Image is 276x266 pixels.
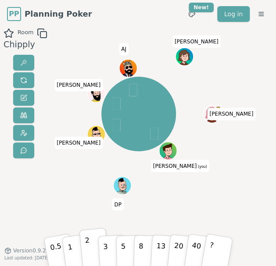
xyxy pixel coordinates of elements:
div: Chipply [4,39,47,51]
span: Planning Poker [25,8,92,20]
span: Click to change your name [112,198,123,210]
span: Melissa is the host [216,106,220,110]
span: Click to change your name [151,160,209,172]
span: PP [9,9,19,19]
div: New! [189,3,214,12]
button: Click to change your avatar [160,142,176,159]
span: Click to change your name [54,137,103,149]
span: Click to change your name [207,108,255,120]
button: Reveal votes [13,55,34,71]
span: Click to change your name [172,35,221,48]
button: Change name [13,90,34,106]
span: Room [18,28,33,39]
a: Log in [217,6,250,22]
button: Version0.9.2 [4,247,46,254]
span: Click to change your name [119,43,129,55]
span: (you) [197,165,207,169]
button: Reset votes [13,72,34,88]
button: Add as favourite [4,28,14,39]
button: Watch only [13,107,34,123]
button: Change avatar [13,125,34,141]
span: Version 0.9.2 [13,247,46,254]
button: New! [184,6,200,22]
button: Send feedback [13,142,34,158]
span: Last updated: [DATE] [4,255,49,260]
span: Click to change your name [54,79,103,91]
p: 2 [84,234,92,264]
a: PPPlanning Poker [7,7,92,21]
